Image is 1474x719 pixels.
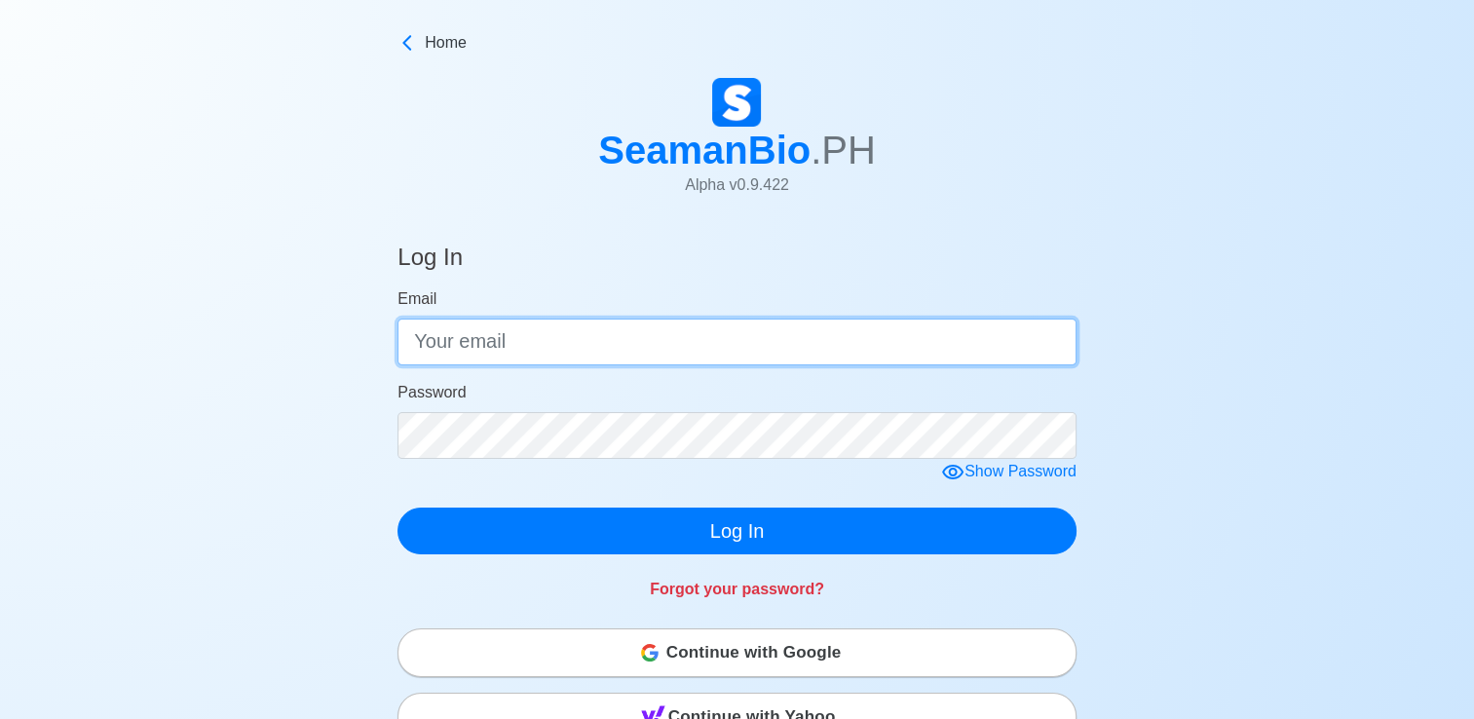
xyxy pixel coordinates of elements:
span: Email [397,290,436,307]
span: Continue with Google [666,633,842,672]
a: SeamanBio.PHAlpha v0.9.422 [598,78,876,212]
span: Home [425,31,467,55]
span: .PH [811,129,876,171]
h1: SeamanBio [598,127,876,173]
h4: Log In [397,244,463,280]
input: Your email [397,319,1077,365]
button: Continue with Google [397,628,1077,677]
div: Show Password [941,460,1077,484]
p: Alpha v 0.9.422 [598,173,876,197]
a: Home [397,31,1077,55]
span: Password [397,384,466,400]
img: Logo [712,78,761,127]
button: Log In [397,508,1077,554]
a: Forgot your password? [650,581,824,597]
